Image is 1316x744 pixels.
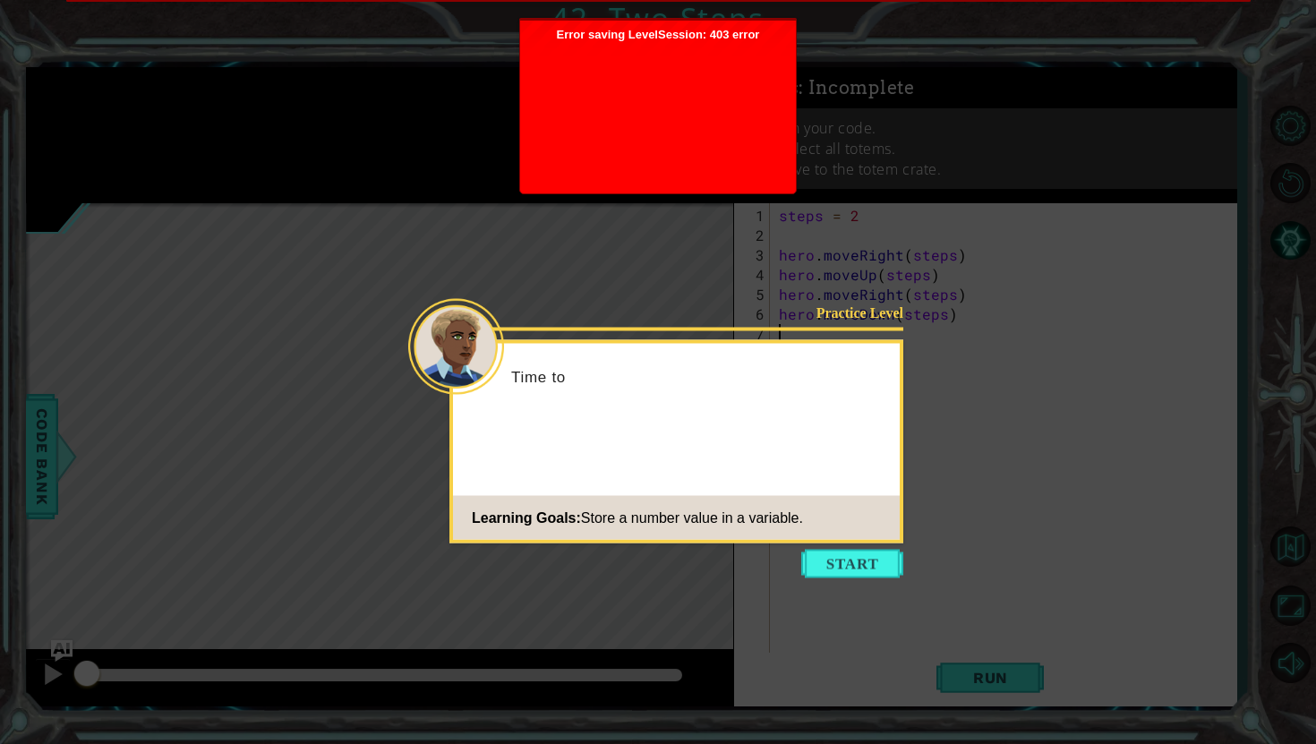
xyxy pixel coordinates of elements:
p: Time to [511,367,887,387]
span: Learning Goals: [472,509,581,525]
span: Error saving LevelSession: 403 error [529,28,787,185]
span: Store a number value in a variable. [581,509,803,525]
div: Practice Level [790,304,903,322]
button: Start [801,550,903,578]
